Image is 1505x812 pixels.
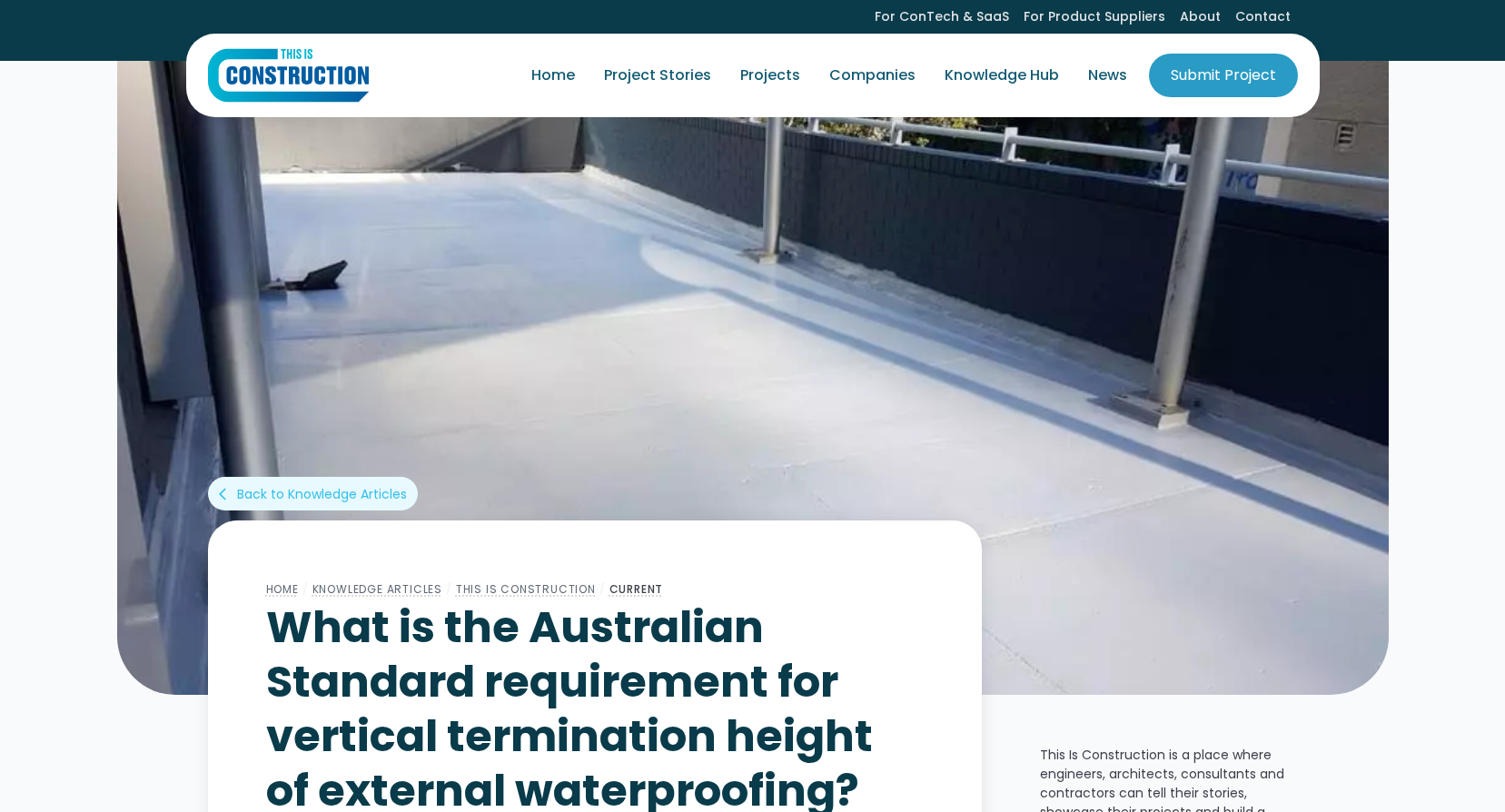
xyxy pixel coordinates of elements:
img: This Is Construction Logo [208,48,369,103]
div: / [299,579,312,600]
a: Current [609,581,664,597]
a: News [1074,50,1142,101]
div: arrow_back_ios [219,485,233,503]
a: Home [517,50,589,101]
a: This Is Construction [456,581,596,597]
a: home [208,48,369,103]
a: Home [266,581,299,597]
div: Back to Knowledge Articles [237,485,407,503]
div: Submit Project [1171,64,1276,86]
a: arrow_back_iosBack to Knowledge Articles [208,477,418,510]
div: / [596,579,609,600]
a: Project Stories [589,50,726,101]
div: / [442,579,456,600]
a: Submit Project [1149,54,1298,97]
a: Projects [726,50,815,101]
img: What is the Australian Standard requirement for vertical termination height of external waterproo... [117,59,1389,695]
a: Companies [815,50,930,101]
a: Knowledge Hub [930,50,1074,101]
a: Knowledge Articles [312,581,442,597]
